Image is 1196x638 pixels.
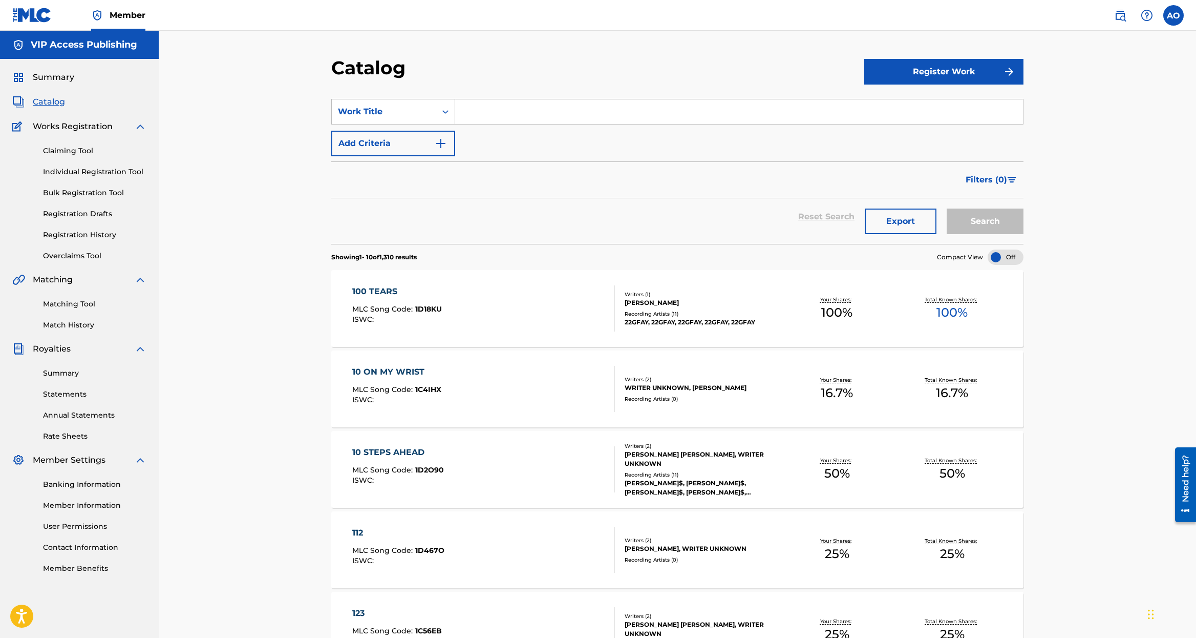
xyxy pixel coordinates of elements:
[43,521,146,532] a: User Permissions
[959,167,1023,193] button: Filters (0)
[12,343,25,355] img: Royalties
[12,120,26,133] img: Works Registration
[925,296,979,303] p: Total Known Shares:
[338,106,430,118] div: Work Title
[825,545,849,563] span: 25 %
[625,479,779,497] div: [PERSON_NAME]$, [PERSON_NAME]$, [PERSON_NAME]$, [PERSON_NAME]$, [PERSON_NAME]$
[43,209,146,219] a: Registration Drafts
[43,368,146,379] a: Summary
[352,546,415,555] span: MLC Song Code :
[352,446,444,459] div: 10 STEPS AHEAD
[625,318,779,327] div: 22GFAY, 22GFAY, 22GFAY, 22GFAY, 22GFAY
[134,274,146,286] img: expand
[415,385,441,394] span: 1C4IHX
[864,59,1023,85] button: Register Work
[134,343,146,355] img: expand
[824,464,850,483] span: 50 %
[352,556,376,565] span: ISWC :
[966,174,1007,186] span: Filters ( 0 )
[331,431,1023,508] a: 10 STEPS AHEADMLC Song Code:1D2O90ISWC:Writers (2)[PERSON_NAME] [PERSON_NAME], WRITER UNKNOWNReco...
[415,465,444,475] span: 1D2O90
[435,137,447,150] img: 9d2ae6d4665cec9f34b9.svg
[625,544,779,553] div: [PERSON_NAME], WRITER UNKNOWN
[625,383,779,393] div: WRITER UNKNOWN, [PERSON_NAME]
[352,527,444,539] div: 112
[43,500,146,511] a: Member Information
[43,320,146,331] a: Match History
[352,385,415,394] span: MLC Song Code :
[43,251,146,261] a: Overclaims Tool
[331,131,455,156] button: Add Criteria
[925,376,979,384] p: Total Known Shares:
[331,270,1023,347] a: 100 TEARSMLC Song Code:1D18KUISWC:Writers (1)[PERSON_NAME]Recording Artists (11)22GFAY, 22GFAY, 2...
[625,612,779,620] div: Writers ( 2 )
[134,454,146,466] img: expand
[1003,66,1015,78] img: f7272a7cc735f4ea7f67.svg
[1137,5,1157,26] div: Help
[12,274,25,286] img: Matching
[43,563,146,574] a: Member Benefits
[940,545,965,563] span: 25 %
[925,537,979,545] p: Total Known Shares:
[625,376,779,383] div: Writers ( 2 )
[352,285,442,298] div: 100 TEARS
[331,511,1023,588] a: 112MLC Song Code:1D467OISWC:Writers (2)[PERSON_NAME], WRITER UNKNOWNRecording Artists (0)Your Sha...
[33,454,105,466] span: Member Settings
[12,454,25,466] img: Member Settings
[625,556,779,564] div: Recording Artists ( 0 )
[12,8,52,23] img: MLC Logo
[820,537,854,545] p: Your Shares:
[1167,443,1196,527] iframe: Resource Center
[1148,599,1154,630] div: Drag
[12,96,25,108] img: Catalog
[625,442,779,450] div: Writers ( 2 )
[43,230,146,240] a: Registration History
[625,450,779,468] div: [PERSON_NAME] [PERSON_NAME], WRITER UNKNOWN
[1141,9,1153,22] img: help
[625,291,779,298] div: Writers ( 1 )
[820,296,854,303] p: Your Shares:
[43,389,146,400] a: Statements
[31,39,137,51] h5: VIP Access Publishing
[1163,5,1184,26] div: User Menu
[43,431,146,442] a: Rate Sheets
[1145,589,1196,638] iframe: Chat Widget
[43,542,146,553] a: Contact Information
[625,310,779,318] div: Recording Artists ( 11 )
[415,304,442,314] span: 1D18KU
[925,618,979,625] p: Total Known Shares:
[12,39,25,51] img: Accounts
[415,546,444,555] span: 1D467O
[625,395,779,403] div: Recording Artists ( 0 )
[331,351,1023,427] a: 10 ON MY WRISTMLC Song Code:1C4IHXISWC:Writers (2)WRITER UNKNOWN, [PERSON_NAME]Recording Artists ...
[43,410,146,421] a: Annual Statements
[352,476,376,485] span: ISWC :
[939,464,965,483] span: 50 %
[33,120,113,133] span: Works Registration
[91,9,103,22] img: Top Rightsholder
[43,167,146,177] a: Individual Registration Tool
[33,71,74,84] span: Summary
[820,376,854,384] p: Your Shares:
[12,96,65,108] a: CatalogCatalog
[936,384,968,402] span: 16.7 %
[12,71,74,84] a: SummarySummary
[43,188,146,198] a: Bulk Registration Tool
[625,537,779,544] div: Writers ( 2 )
[12,71,25,84] img: Summary
[625,298,779,307] div: [PERSON_NAME]
[820,457,854,464] p: Your Shares:
[936,303,968,322] span: 100 %
[352,465,415,475] span: MLC Song Code :
[33,343,71,355] span: Royalties
[352,607,442,620] div: 123
[865,209,936,234] button: Export
[352,366,441,378] div: 10 ON MY WRIST
[43,146,146,156] a: Claiming Tool
[43,479,146,490] a: Banking Information
[43,299,146,310] a: Matching Tool
[937,253,983,262] span: Compact View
